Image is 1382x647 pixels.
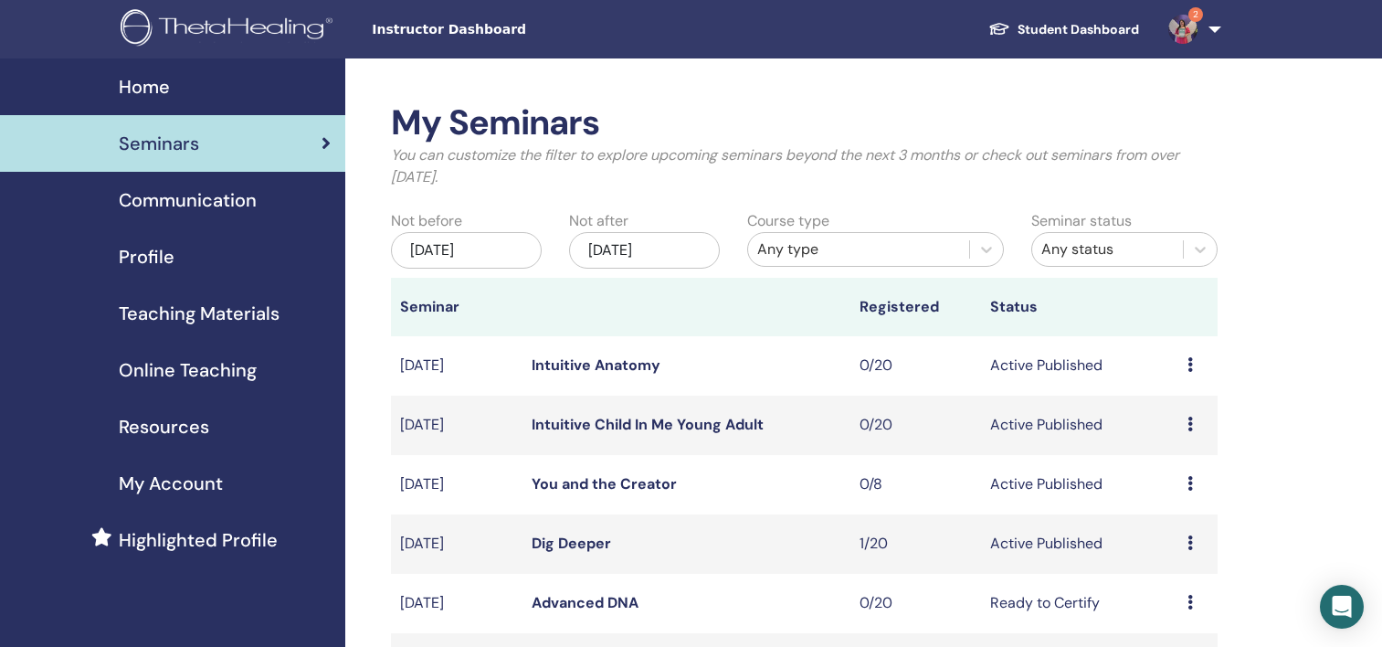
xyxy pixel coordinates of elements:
img: logo.png [121,9,339,50]
span: Communication [119,186,257,214]
td: [DATE] [391,396,522,455]
img: graduation-cap-white.svg [988,21,1010,37]
span: Online Teaching [119,356,257,384]
th: Seminar [391,278,522,336]
td: Ready to Certify [981,574,1177,633]
a: Student Dashboard [974,13,1154,47]
span: Seminars [119,130,199,157]
span: My Account [119,470,223,497]
span: Profile [119,243,174,270]
div: Any type [757,239,961,260]
img: default.jpg [1168,15,1197,44]
a: Advanced DNA [532,593,638,612]
td: [DATE] [391,574,522,633]
td: Active Published [981,455,1177,514]
span: Home [119,73,170,101]
div: Open Intercom Messenger [1320,585,1364,629]
td: 0/20 [850,574,982,633]
span: Resources [119,413,209,440]
span: Teaching Materials [119,300,280,327]
td: [DATE] [391,336,522,396]
a: You and the Creator [532,474,677,493]
div: [DATE] [391,232,542,269]
h2: My Seminars [391,102,1218,144]
th: Registered [850,278,982,336]
td: Active Published [981,514,1177,574]
span: 2 [1188,7,1203,22]
td: Active Published [981,396,1177,455]
a: Intuitive Anatomy [532,355,660,375]
label: Seminar status [1031,210,1132,232]
label: Not before [391,210,462,232]
div: [DATE] [569,232,720,269]
td: Active Published [981,336,1177,396]
td: [DATE] [391,455,522,514]
div: Any status [1041,239,1174,260]
td: [DATE] [391,514,522,574]
td: 0/20 [850,396,982,455]
a: Intuitive Child In Me Young Adult [532,415,764,434]
span: Highlighted Profile [119,526,278,554]
label: Course type [747,210,829,232]
label: Not after [569,210,628,232]
th: Status [981,278,1177,336]
p: You can customize the filter to explore upcoming seminars beyond the next 3 months or check out s... [391,144,1218,188]
a: Dig Deeper [532,534,611,553]
td: 1/20 [850,514,982,574]
span: Instructor Dashboard [372,20,646,39]
td: 0/20 [850,336,982,396]
td: 0/8 [850,455,982,514]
